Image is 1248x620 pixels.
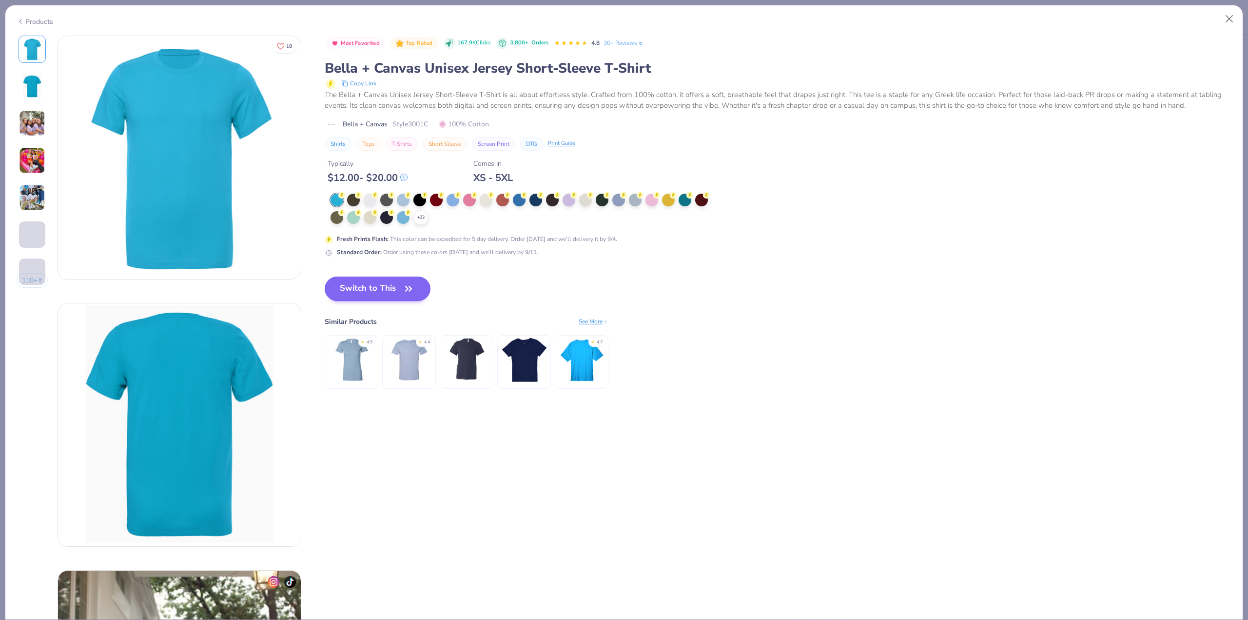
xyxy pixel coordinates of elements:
[286,44,292,49] span: 18
[343,119,388,129] span: Bella + Canvas
[17,273,48,288] button: 110+
[268,576,279,588] img: insta-icon.png
[548,140,575,148] div: Print Guide
[19,184,45,211] img: User generated content
[472,137,515,151] button: Screen Print
[328,172,408,184] div: $ 12.00 - $ 20.00
[520,137,543,151] button: DTG
[367,339,372,346] div: 4.5
[19,110,45,137] img: User generated content
[418,339,422,343] div: ★
[325,317,377,327] div: Similar Products
[19,147,45,174] img: User generated content
[20,75,44,98] img: Back
[390,37,437,50] button: Badge Button
[531,39,548,46] span: Orders
[19,285,20,311] img: User generated content
[58,303,301,546] img: Back
[325,137,351,151] button: Shirts
[58,36,301,279] img: Front
[559,337,605,383] img: Team 365 Men's Zone Performance T-Shirt
[325,59,1231,78] div: Bella + Canvas Unisex Jersey Short-Sleeve T-Shirt
[597,339,603,346] div: 4.7
[554,36,587,51] div: 4.8 Stars
[284,576,296,588] img: tiktok-icon.png
[406,40,433,46] span: Top Rated
[392,119,428,129] span: Style 3001C
[591,339,595,343] div: ★
[337,248,382,256] strong: Standard Order :
[396,40,404,47] img: Top Rated sort
[386,137,418,151] button: T-Shirts
[444,337,490,383] img: Bella + Canvas Youth Jersey T-Shirt
[604,39,644,47] a: 30+ Reviews
[1220,10,1239,28] button: Close
[356,137,381,151] button: Tops
[591,39,600,47] span: 4.8
[328,159,408,169] div: Typically
[361,339,365,343] div: ★
[325,89,1231,111] div: The Bella + Canvas Unisex Jersey Short-Sleeve T-Shirt is all about effortless style. Crafted from...
[331,40,339,47] img: Most Favorited sort
[337,248,538,257] div: Order using these colors [DATE] and we’ll delivery by 9/11.
[17,17,53,27] div: Products
[423,137,467,151] button: Short Sleeve
[510,39,548,47] div: 3,800+
[501,337,547,383] img: Hanes Ladies' Essential-T T-Shirt
[273,39,296,53] button: Like
[439,119,489,129] span: 100% Cotton
[341,40,380,46] span: Most Favorited
[417,214,425,221] span: + 22
[338,78,379,89] button: copy to clipboard
[579,317,608,326] div: See More
[326,37,385,50] button: Badge Button
[19,248,20,274] img: User generated content
[473,172,513,184] div: XS - 5XL
[325,120,338,128] img: brand logo
[337,235,617,243] div: This color can be expedited for 5 day delivery. Order [DATE] and we’ll delivery it by 9/4.
[329,337,375,383] img: Bella + Canvas Ladies' The Favorite T-Shirt
[457,39,490,47] span: 167.9K Clicks
[473,159,513,169] div: Comes In
[337,235,389,243] strong: Fresh Prints Flash :
[386,337,432,383] img: Bella + Canvas Unisex Heather CVC T-Shirt
[424,339,430,346] div: 4.4
[20,38,44,61] img: Front
[325,277,430,301] button: Switch to This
